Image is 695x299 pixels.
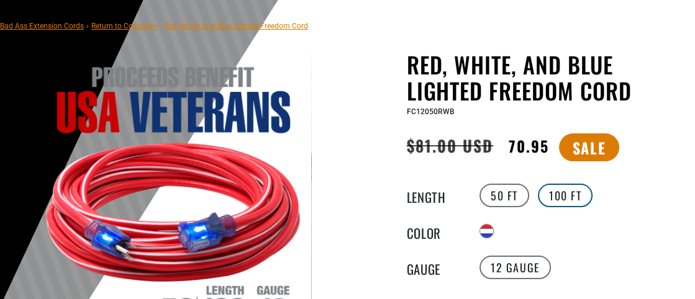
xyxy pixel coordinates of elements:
legend: Length [407,187,469,203]
span: › [86,22,89,30]
span: FC12050RWB [407,107,455,116]
label: 12 Gauge [479,256,551,279]
legend: Gauge [407,259,469,275]
label: 50 FT [479,184,529,207]
span: › [160,22,162,30]
label: 100 FT [538,184,593,207]
a: Return to Collection [91,22,157,30]
span: Sale [559,133,619,161]
span: 70.95 [508,135,548,157]
s: $81.00 USD [407,133,494,157]
legend: Color [407,223,469,239]
h1: Red, White, and Blue Lighted Freedom Cord [407,51,686,104]
span: Red, White, and Blue Lighted Freedom Cord [165,22,308,30]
